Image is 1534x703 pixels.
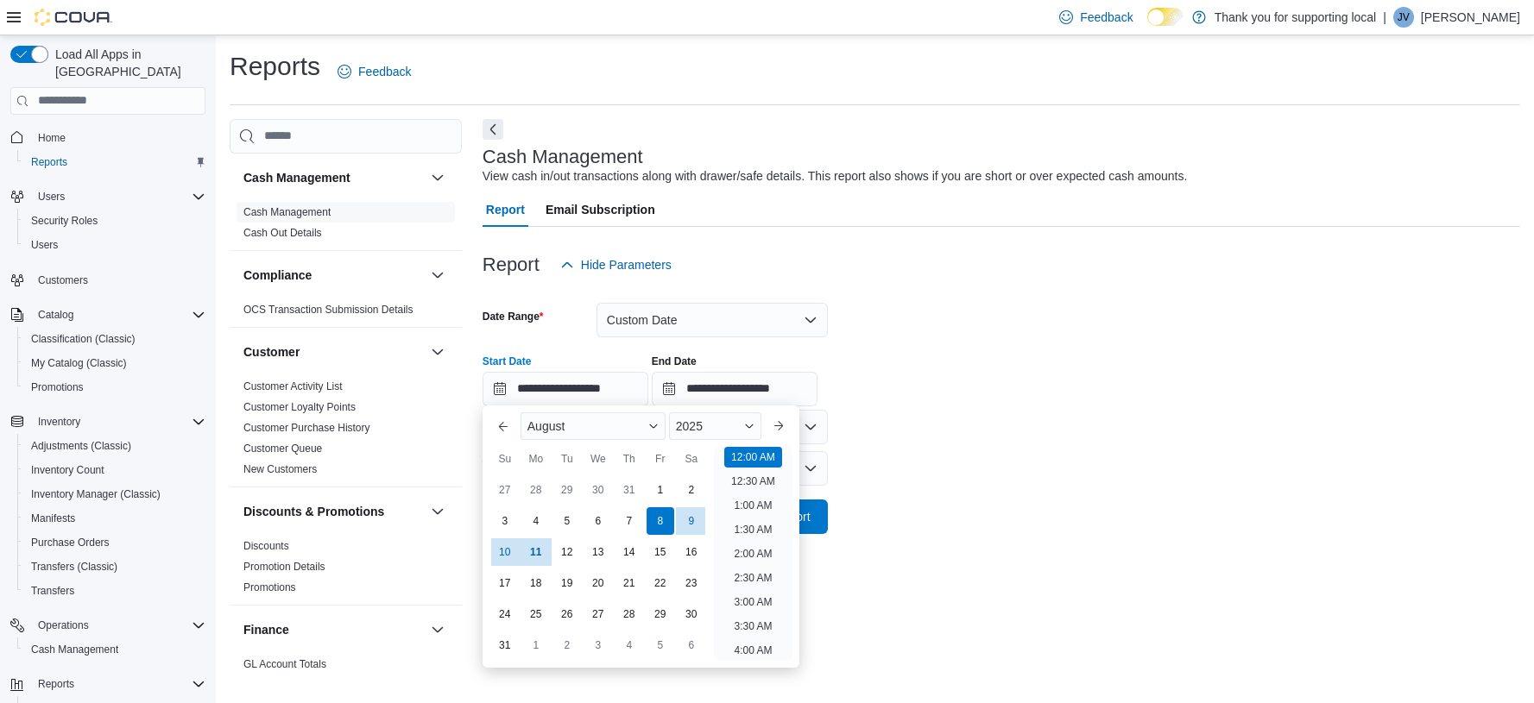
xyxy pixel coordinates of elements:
[31,615,205,636] span: Operations
[31,463,104,477] span: Inventory Count
[24,581,81,601] a: Transfers
[584,476,612,504] div: day-30
[581,256,672,273] span: Hide Parameters
[553,631,581,659] div: day-2
[17,209,212,233] button: Security Roles
[1383,7,1386,28] p: |
[427,619,448,640] button: Finance
[804,420,818,434] button: Open list of options
[243,343,300,361] h3: Customer
[243,401,356,413] a: Customer Loyalty Points
[678,445,705,473] div: Sa
[230,536,462,605] div: Discounts & Promotions
[243,621,424,638] button: Finance
[3,303,212,327] button: Catalog
[727,495,779,516] li: 1:00 AM
[1398,7,1410,28] span: JV
[31,439,131,453] span: Adjustments (Classic)
[17,458,212,482] button: Inventory Count
[522,507,550,535] div: day-4
[1147,8,1184,26] input: Dark Mode
[652,355,697,368] label: End Date
[678,538,705,566] div: day-16
[243,561,325,573] a: Promotion Details
[615,631,643,659] div: day-4
[553,476,581,504] div: day-29
[24,377,91,398] a: Promotions
[230,202,462,250] div: Cash Management
[3,185,212,209] button: Users
[615,600,643,628] div: day-28
[727,543,779,564] li: 2:00 AM
[17,530,212,555] button: Purchase Orders
[522,476,550,504] div: day-28
[243,227,322,239] a: Cash Out Details
[17,555,212,579] button: Transfers (Classic)
[652,372,818,406] input: Press the down key to open a popover containing a calendar.
[522,569,550,597] div: day-18
[615,507,643,535] div: day-7
[243,679,319,691] a: GL Transactions
[31,186,205,207] span: Users
[17,150,212,174] button: Reports
[3,125,212,150] button: Home
[243,581,296,593] a: Promotions
[483,254,540,275] h3: Report
[24,532,205,553] span: Purchase Orders
[727,519,779,540] li: 1:30 AM
[647,600,674,628] div: day-29
[243,343,424,361] button: Customer
[3,672,212,696] button: Reports
[24,353,134,373] a: My Catalog (Classic)
[31,560,117,574] span: Transfers (Classic)
[24,353,205,373] span: My Catalog (Classic)
[521,412,666,440] div: Button. Open the month selector. August is currently selected.
[24,460,111,480] a: Inventory Count
[24,508,82,529] a: Manifests
[647,631,674,659] div: day-5
[38,131,66,145] span: Home
[491,569,519,597] div: day-17
[491,445,519,473] div: Su
[31,643,118,656] span: Cash Management
[522,600,550,628] div: day-25
[3,267,212,292] button: Customers
[427,342,448,362] button: Customer
[17,375,212,399] button: Promotions
[727,616,779,637] li: 3:30 AM
[489,412,517,440] button: Previous Month
[491,476,519,504] div: day-27
[584,600,612,628] div: day-27
[24,436,138,456] a: Adjustments (Classic)
[31,512,75,525] span: Manifests
[24,152,205,173] span: Reports
[24,152,74,173] a: Reports
[24,532,117,553] a: Purchase Orders
[38,677,74,691] span: Reports
[31,304,205,325] span: Catalog
[243,422,370,434] a: Customer Purchase History
[553,538,581,566] div: day-12
[647,538,674,566] div: day-15
[553,569,581,597] div: day-19
[24,556,205,577] span: Transfers (Classic)
[31,238,58,252] span: Users
[24,210,104,231] a: Security Roles
[243,540,289,552] a: Discounts
[724,471,782,492] li: 12:30 AM
[597,303,828,337] button: Custom Date
[24,556,124,577] a: Transfers (Classic)
[1147,26,1148,27] span: Dark Mode
[243,503,424,520] button: Discounts & Promotions
[31,411,87,432] button: Inventory
[678,631,705,659] div: day-6
[491,631,519,659] div: day-31
[553,600,581,628] div: day-26
[765,412,792,440] button: Next month
[647,476,674,504] div: day-1
[243,267,424,284] button: Compliance
[17,506,212,530] button: Manifests
[243,443,322,455] a: Customer Queue
[24,329,142,349] a: Classification (Classic)
[1215,7,1377,28] p: Thank you for supporting local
